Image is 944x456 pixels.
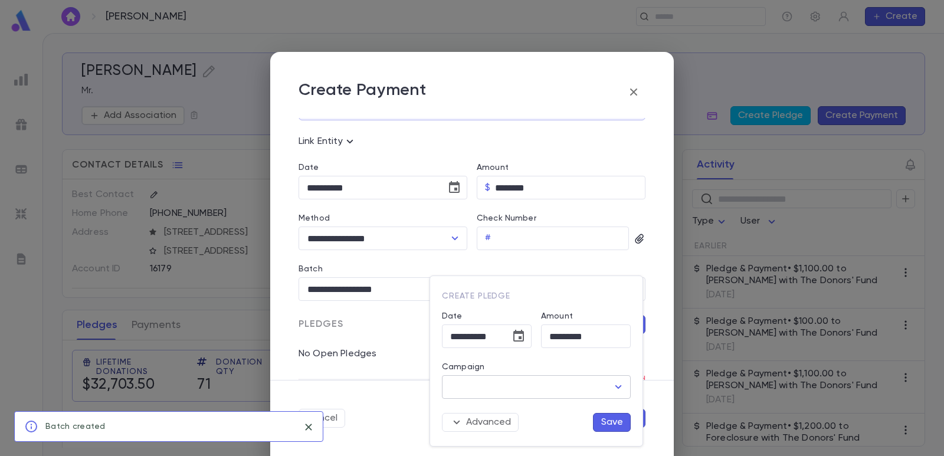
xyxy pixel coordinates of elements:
button: Choose date, selected date is Sep 1, 2025 [507,324,530,348]
button: Advanced [442,413,519,432]
label: Amount [541,311,573,321]
button: Save [593,413,631,432]
label: Campaign [442,362,484,372]
div: Batch created [45,415,106,438]
label: Date [442,311,532,321]
span: Create Pledge [442,292,510,300]
button: Open [610,379,627,395]
button: close [299,418,318,437]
